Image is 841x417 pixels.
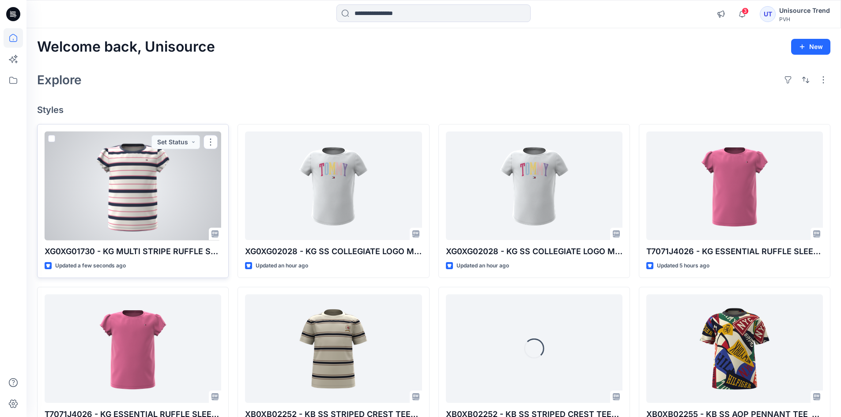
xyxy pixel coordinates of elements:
[45,131,221,240] a: XG0XG01730 - KG MULTI STRIPE RUFFLE SLV TOP_proto
[646,294,823,403] a: XB0XB02255 - KB SS AOP PENNANT TEE_proto
[779,16,830,23] div: PVH
[45,294,221,403] a: T7071J4026 - KG ESSENTIAL RUFFLE SLEEVE TOP_proto
[646,131,823,240] a: T7071J4026 - KG ESSENTIAL RUFFLE SLEEVE TOP_proto
[456,261,509,270] p: Updated an hour ago
[657,261,709,270] p: Updated 5 hours ago
[245,131,422,240] a: XG0XG02028 - KG SS COLLEGIATE LOGO MULTI TEE_proto
[446,245,622,258] p: XG0XG02028 - KG SS COLLEGIATE LOGO MULTI TEE_proto
[779,5,830,16] div: Unisource Trend
[446,131,622,240] a: XG0XG02028 - KG SS COLLEGIATE LOGO MULTI TEE_proto
[760,6,776,22] div: UT
[55,261,126,270] p: Updated a few seconds ago
[37,39,215,55] h2: Welcome back, Unisource
[45,245,221,258] p: XG0XG01730 - KG MULTI STRIPE RUFFLE SLV TOP_proto
[245,245,422,258] p: XG0XG02028 - KG SS COLLEGIATE LOGO MULTI TEE_proto
[742,8,749,15] span: 3
[37,105,830,115] h4: Styles
[646,245,823,258] p: T7071J4026 - KG ESSENTIAL RUFFLE SLEEVE TOP_proto
[37,73,82,87] h2: Explore
[245,294,422,403] a: XB0XB02252 - KB SS STRIPED CREST TEE_proto
[256,261,308,270] p: Updated an hour ago
[791,39,830,55] button: New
